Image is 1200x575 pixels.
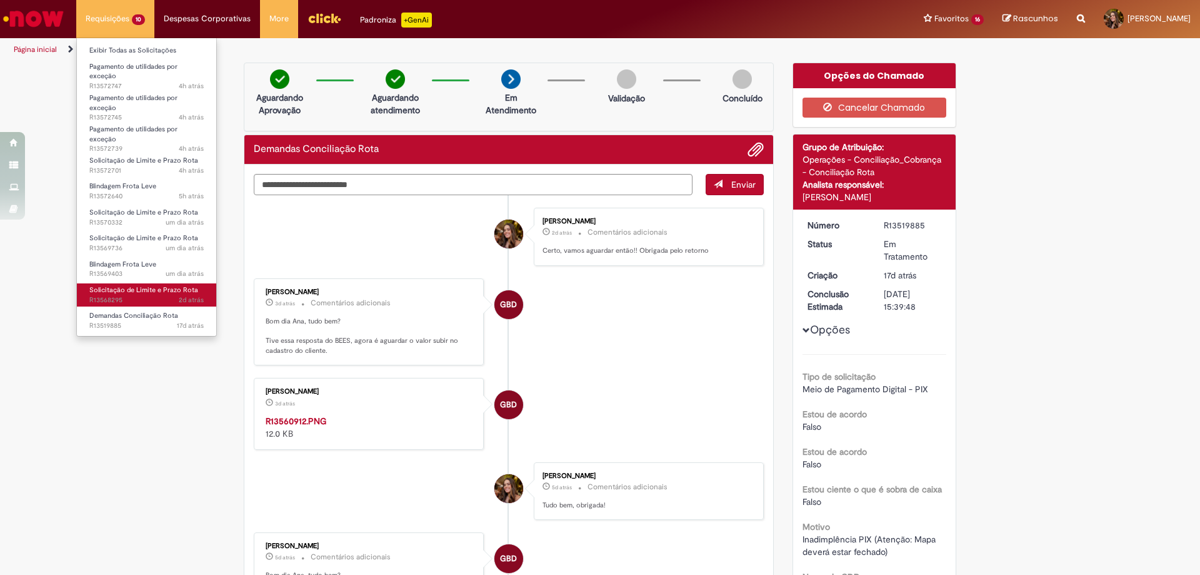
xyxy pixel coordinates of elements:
span: More [269,13,289,25]
span: 4h atrás [179,81,204,91]
span: 2d atrás [179,295,204,305]
span: Pagamento de utilidades por exceção [89,125,177,144]
span: Falso [802,421,821,432]
time: 27/09/2025 09:27:23 [179,166,204,175]
img: img-circle-grey.png [617,69,636,89]
span: GBD [500,290,517,320]
textarea: Digite sua mensagem aqui... [254,174,692,195]
span: Inadimplência PIX (Atenção: Mapa deverá estar fechado) [802,534,938,557]
img: img-circle-grey.png [732,69,752,89]
small: Comentários adicionais [587,227,667,238]
span: Rascunhos [1013,13,1058,24]
a: Rascunhos [1002,13,1058,25]
b: Estou de acordo [802,409,867,420]
button: Adicionar anexos [747,141,764,158]
div: 11/09/2025 09:13:23 [884,269,942,282]
div: Operações - Conciliação_Cobrança - Conciliação Rota [802,153,947,178]
p: Certo, vamos aguardar então!! Obrigada pelo retorno [542,246,751,256]
time: 27/09/2025 08:23:44 [179,191,204,201]
span: Demandas Conciliação Rota [89,311,178,320]
span: um dia atrás [166,218,204,227]
div: Ana Clara Lopes Maciel [494,474,523,503]
div: R13519885 [884,219,942,232]
a: Aberto R13569403 : Blindagem Frota Leve [77,258,216,281]
dt: Criação [798,269,875,282]
div: Gabriely Barros De Lira [494,290,523,319]
span: Favoritos [934,13,969,25]
span: Despesas Corporativas [164,13,251,25]
span: R13572739 [89,144,204,154]
span: GBD [500,390,517,420]
time: 11/09/2025 09:13:24 [177,321,204,330]
span: R13572747 [89,81,204,91]
div: [PERSON_NAME] [266,388,474,395]
a: Aberto R13572745 : Pagamento de utilidades por exceção [77,91,216,118]
small: Comentários adicionais [311,552,391,562]
dt: Status [798,238,875,250]
div: Gabriely Barros De Lira [494,544,523,573]
p: Aguardando Aprovação [249,91,310,116]
span: 5d atrás [552,484,572,491]
p: Bom dia Ana, tudo bem? Tive essa resposta do BEES, agora é aguardar o valor subir no cadastro do ... [266,317,474,356]
span: 5h atrás [179,191,204,201]
time: 23/09/2025 09:34:03 [552,484,572,491]
time: 27/09/2025 09:58:28 [179,81,204,91]
button: Enviar [706,174,764,195]
span: Blindagem Frota Leve [89,181,156,191]
time: 25/09/2025 17:37:37 [179,295,204,305]
span: Solicitação de Limite e Prazo Rota [89,156,198,165]
div: Ana Clara Lopes Maciel [494,220,523,248]
p: Concluído [722,92,762,104]
span: 4h atrás [179,113,204,122]
div: [PERSON_NAME] [266,288,474,296]
span: [PERSON_NAME] [1127,13,1191,24]
small: Comentários adicionais [311,298,391,308]
span: 3d atrás [275,300,295,307]
div: Gabriely Barros De Lira [494,390,523,419]
time: 27/09/2025 09:57:13 [179,113,204,122]
a: Aberto R13572747 : Pagamento de utilidades por exceção [77,60,216,87]
a: Aberto R13569736 : Solicitação de Limite e Prazo Rota [77,232,216,255]
div: Padroniza [360,13,432,28]
a: Exibir Todas as Solicitações [77,44,216,58]
a: Aberto R13570332 : Solicitação de Limite e Prazo Rota [77,206,216,229]
ul: Requisições [76,38,217,337]
b: Estou ciente o que é sobra de caixa [802,484,942,495]
a: Página inicial [14,44,57,54]
p: Validação [608,92,645,104]
time: 27/09/2025 09:55:19 [179,144,204,153]
a: R13560912.PNG [266,415,326,427]
div: Em Tratamento [884,238,942,263]
a: Aberto R13519885 : Demandas Conciliação Rota [77,309,216,332]
span: Pagamento de utilidades por exceção [89,93,177,113]
div: Grupo de Atribuição: [802,141,947,153]
h2: Demandas Conciliação Rota Histórico de tíquete [254,144,379,155]
img: arrow-next.png [501,69,521,89]
span: 2d atrás [552,229,572,237]
p: Tudo bem, obrigada! [542,501,751,511]
dt: Número [798,219,875,232]
time: 25/09/2025 15:10:26 [552,229,572,237]
img: ServiceNow [1,6,66,31]
ul: Trilhas de página [9,38,791,61]
button: Cancelar Chamado [802,98,947,118]
a: Aberto R13572739 : Pagamento de utilidades por exceção [77,123,216,150]
span: R13572745 [89,113,204,123]
img: check-circle-green.png [386,69,405,89]
time: 25/09/2025 11:15:42 [275,400,295,407]
b: Tipo de solicitação [802,371,876,382]
p: +GenAi [401,13,432,28]
img: check-circle-green.png [270,69,289,89]
span: R13519885 [89,321,204,331]
span: 3d atrás [275,400,295,407]
span: 16 [971,14,984,25]
span: R13569403 [89,269,204,279]
span: R13572640 [89,191,204,201]
span: 17d atrás [884,270,916,281]
a: Aberto R13572640 : Blindagem Frota Leve [77,180,216,203]
span: Meio de Pagamento Digital - PIX [802,384,928,395]
b: Estou de acordo [802,446,867,457]
div: [DATE] 15:39:48 [884,288,942,313]
div: [PERSON_NAME] [266,542,474,550]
